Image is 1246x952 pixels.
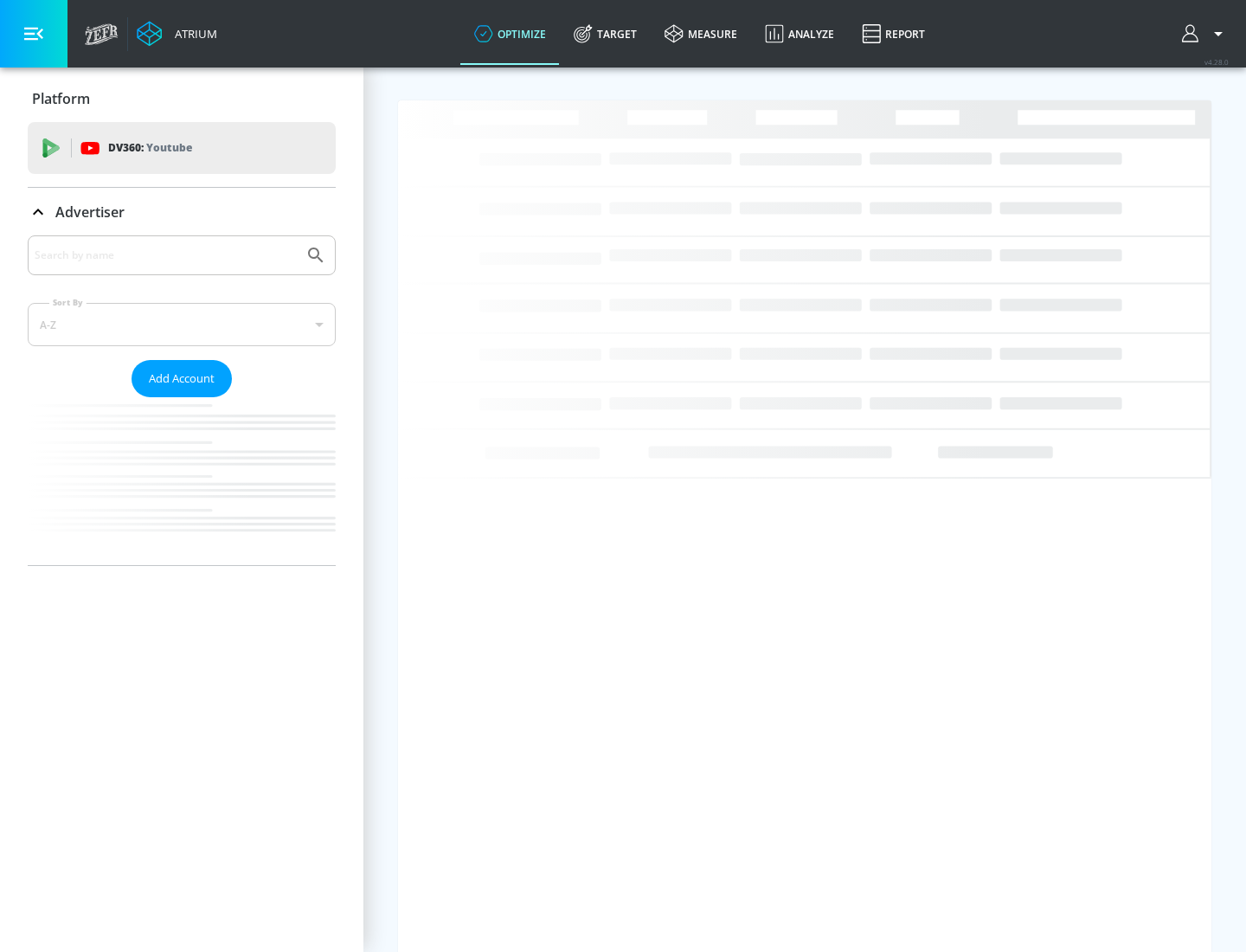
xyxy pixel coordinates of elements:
[751,3,848,65] a: Analyze
[55,203,125,222] p: Advertiser
[132,360,232,397] button: Add Account
[28,303,336,346] div: A-Z
[848,3,939,65] a: Report
[32,89,90,108] p: Platform
[168,26,217,42] div: Atrium
[560,3,651,65] a: Target
[146,138,192,157] p: Youtube
[49,297,87,308] label: Sort By
[28,74,336,123] div: Platform
[460,3,560,65] a: optimize
[1204,57,1229,67] span: v 4.28.0
[28,397,336,565] nav: list of Advertiser
[28,235,336,565] div: Advertiser
[651,3,751,65] a: measure
[149,369,215,389] span: Add Account
[137,21,217,47] a: Atrium
[35,244,297,267] input: Search by name
[108,138,192,158] p: DV360:
[28,188,336,236] div: Advertiser
[28,122,336,174] div: DV360: Youtube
